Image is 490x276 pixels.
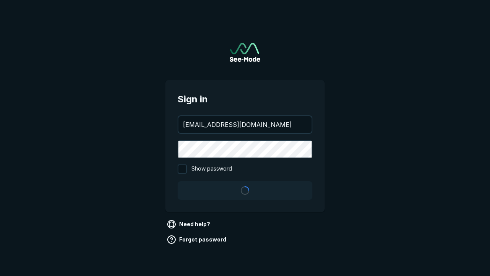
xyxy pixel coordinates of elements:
span: Show password [191,164,232,174]
input: your@email.com [178,116,312,133]
span: Sign in [178,92,312,106]
img: See-Mode Logo [230,43,260,62]
a: Forgot password [165,233,229,246]
a: Need help? [165,218,213,230]
a: Go to sign in [230,43,260,62]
